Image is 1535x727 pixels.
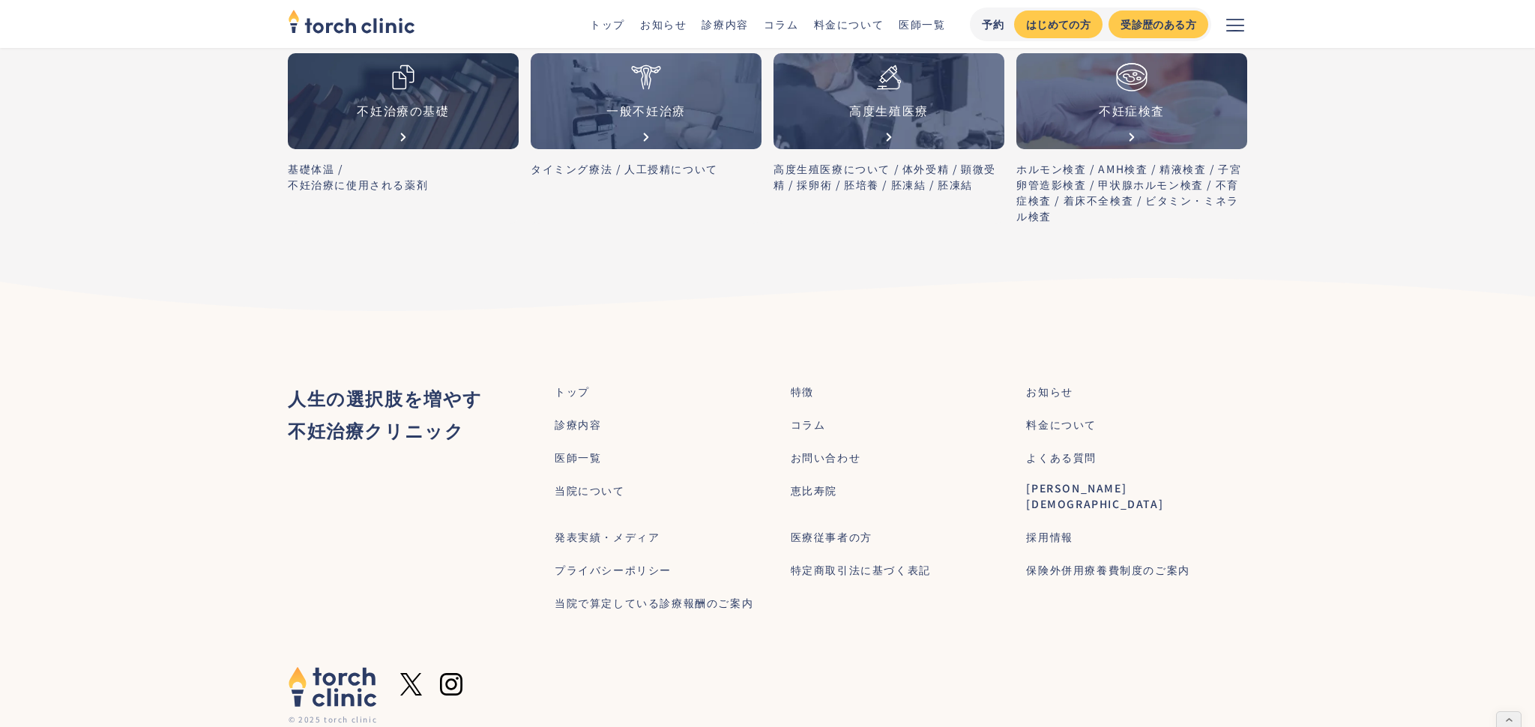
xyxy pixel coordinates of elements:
a: 発表実績・メディア [555,529,660,545]
strong: 人生の選択肢を増やす ‍ [288,384,483,411]
a: [PERSON_NAME][DEMOGRAPHIC_DATA] [1026,480,1247,512]
a: 採用情報 [1026,529,1073,545]
a: 医療従事者の方 [791,529,872,545]
a: home [288,10,415,37]
div: 一般不妊治療 [606,101,686,119]
div: 高度生殖医療について / 体外受精 / 顕微受精 / 採卵術 / 胚培養 / 胚凍結 / 胚凍結 [773,161,1004,193]
strong: 不妊治療クリニック [288,417,464,443]
a: コラム [791,417,826,432]
a: 保険外併用療養費制度のご案内 [1026,562,1189,578]
img: torch clinic [288,4,415,37]
a: 受診歴のある方 [1109,10,1208,38]
div: © 2025 torch clinic [288,714,378,725]
div: ‍ [288,381,483,446]
img: X formerly twitter [400,673,422,696]
a: プライバシーポリシー [555,562,672,578]
a: トップ [590,16,625,31]
div: 不妊治療の基礎 [357,101,449,119]
a: 料金について [814,16,884,31]
a: お問い合わせ [791,450,861,465]
a: 一般不妊治療 [531,53,762,149]
a: 特定商取引法に基づく表記 [791,562,931,578]
a: 不妊治療の基礎 [288,53,519,149]
div: 不妊症検査 [1099,101,1165,119]
a: 当院で算定している診療報酬のご案内 [555,595,753,611]
a: トップ [555,384,590,399]
a: コラム [764,16,799,31]
a: 不妊症検査 [1016,53,1247,149]
a: よくある質問 [1026,450,1097,465]
div: ホルモン検査 / AMH検査 / 精液検査 / 子宮卵管造影検査 / 甲状腺ホルモン検査 / 不育症検査 / 着床不全検査 / ビタミン・ミネラル検査 [1016,161,1247,224]
a: 医師一覧 [555,450,601,465]
img: torch clinic [288,666,378,708]
div: 基礎体温 / 不妊治療に使用される薬剤 [288,161,519,193]
a: 特徴 [791,384,814,399]
a: 診療内容 [702,16,748,31]
div: タイミング療法 / 人工授精について [531,161,762,177]
img: Instagram [440,673,462,696]
div: 予約 [982,16,1005,32]
div: はじめての方 [1026,16,1091,32]
a: 当院について [555,483,625,498]
a: 医師一覧 [899,16,945,31]
div: 受診歴のある方 [1121,16,1196,32]
div: 高度生殖医療 [849,101,929,119]
a: はじめての方 [1014,10,1103,38]
a: 診療内容 [555,417,601,432]
a: 料金について [1026,417,1097,432]
a: お知らせ [1026,384,1073,399]
a: 恵比寿院 [791,483,837,498]
a: 高度生殖医療 [773,53,1004,149]
a: お知らせ [640,16,687,31]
